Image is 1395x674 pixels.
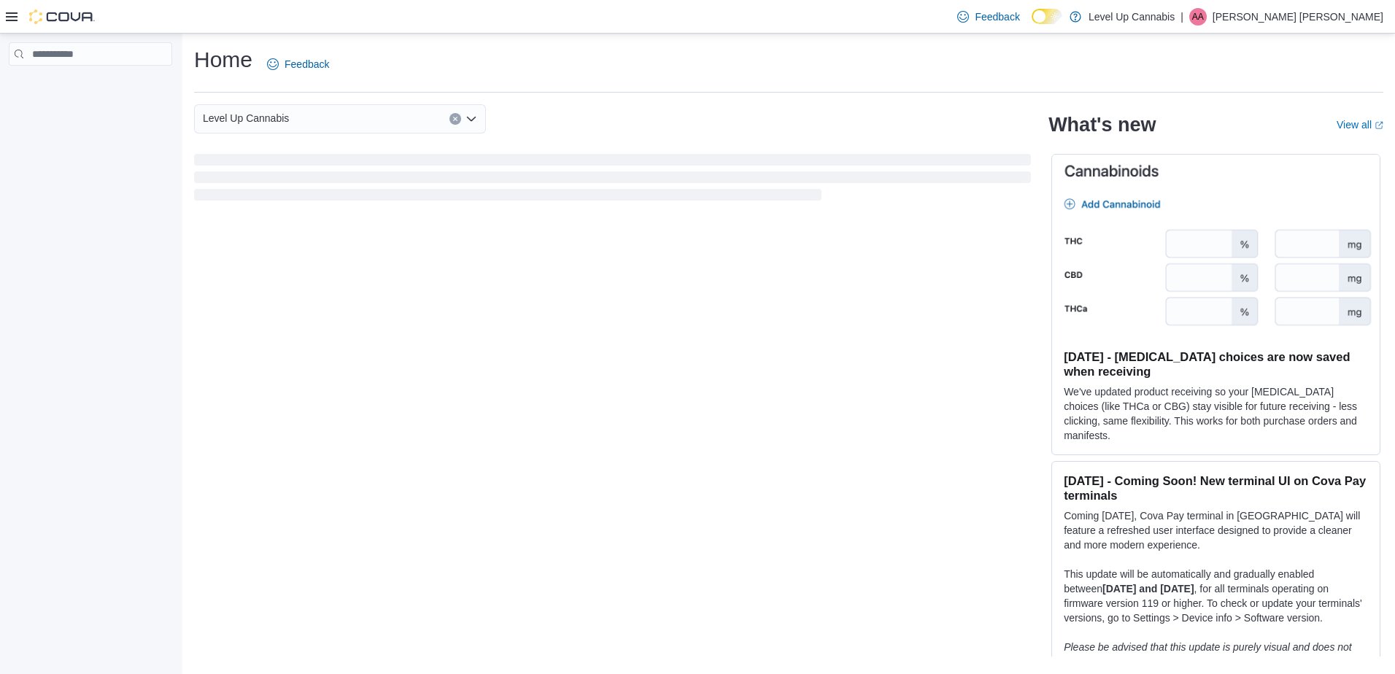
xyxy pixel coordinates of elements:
img: Cova [29,9,95,24]
input: Dark Mode [1032,9,1062,24]
span: Feedback [285,57,329,71]
strong: [DATE] and [DATE] [1102,583,1194,594]
h3: [DATE] - [MEDICAL_DATA] choices are now saved when receiving [1064,349,1368,379]
p: Level Up Cannabis [1089,8,1175,26]
span: Level Up Cannabis [203,109,289,127]
a: View allExternal link [1337,119,1383,131]
span: Dark Mode [1032,24,1032,25]
div: Andrew Alain [1189,8,1207,26]
span: AA [1192,8,1204,26]
span: Feedback [975,9,1019,24]
p: | [1180,8,1183,26]
button: Clear input [449,113,461,125]
h3: [DATE] - Coming Soon! New terminal UI on Cova Pay terminals [1064,473,1368,503]
p: [PERSON_NAME] [PERSON_NAME] [1213,8,1383,26]
p: This update will be automatically and gradually enabled between , for all terminals operating on ... [1064,567,1368,625]
a: Feedback [261,50,335,79]
h1: Home [194,45,252,74]
span: Loading [194,157,1031,204]
em: Please be advised that this update is purely visual and does not impact payment functionality. [1064,641,1352,667]
p: We've updated product receiving so your [MEDICAL_DATA] choices (like THCa or CBG) stay visible fo... [1064,384,1368,443]
button: Open list of options [465,113,477,125]
svg: External link [1375,121,1383,130]
a: Feedback [951,2,1025,31]
p: Coming [DATE], Cova Pay terminal in [GEOGRAPHIC_DATA] will feature a refreshed user interface des... [1064,508,1368,552]
nav: Complex example [9,69,172,104]
h2: What's new [1048,113,1156,136]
